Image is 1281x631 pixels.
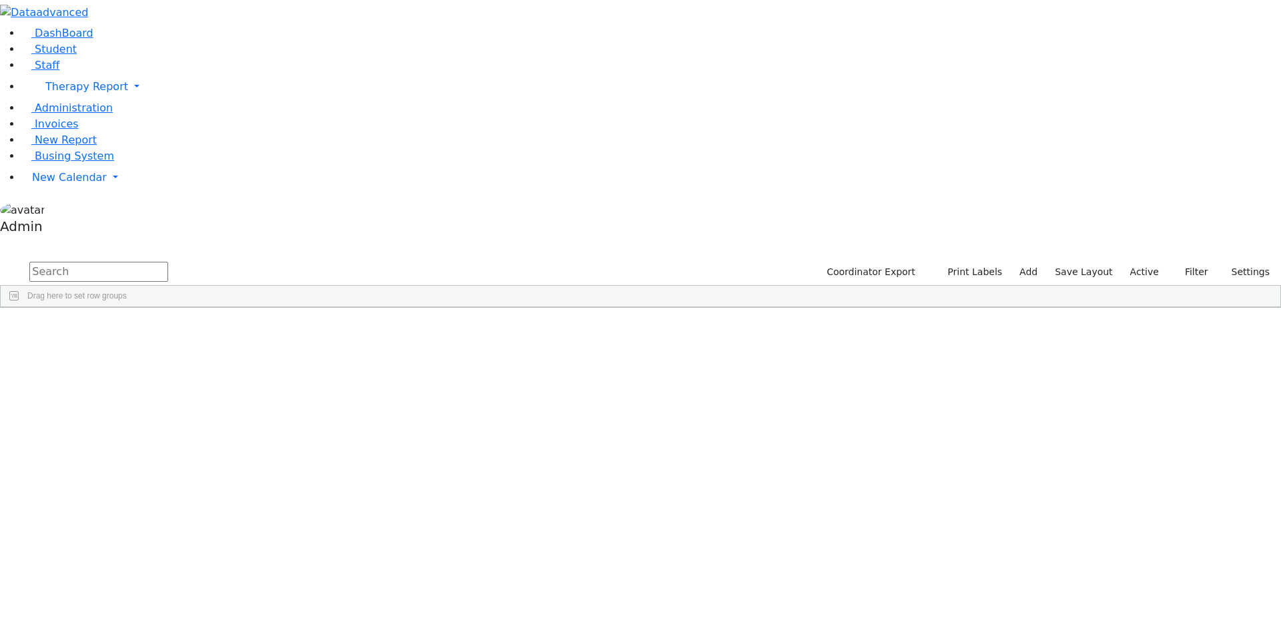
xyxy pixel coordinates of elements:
a: Administration [21,101,113,114]
a: Staff [21,59,59,71]
button: Save Layout [1049,262,1118,282]
span: Therapy Report [45,80,128,93]
span: Staff [35,59,59,71]
button: Filter [1168,262,1214,282]
button: Print Labels [932,262,1008,282]
span: Drag here to set row groups [27,291,127,300]
span: Student [35,43,77,55]
input: Search [29,262,168,282]
span: New Calendar [32,171,107,184]
a: New Calendar [21,164,1281,191]
button: Coordinator Export [818,262,921,282]
a: Student [21,43,77,55]
a: Busing System [21,150,114,162]
label: Active [1124,262,1165,282]
a: DashBoard [21,27,93,39]
a: New Report [21,134,97,146]
button: Settings [1214,262,1276,282]
a: Therapy Report [21,73,1281,100]
span: New Report [35,134,97,146]
span: Busing System [35,150,114,162]
a: Invoices [21,118,79,130]
a: Add [1013,262,1043,282]
span: DashBoard [35,27,93,39]
span: Invoices [35,118,79,130]
span: Administration [35,101,113,114]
